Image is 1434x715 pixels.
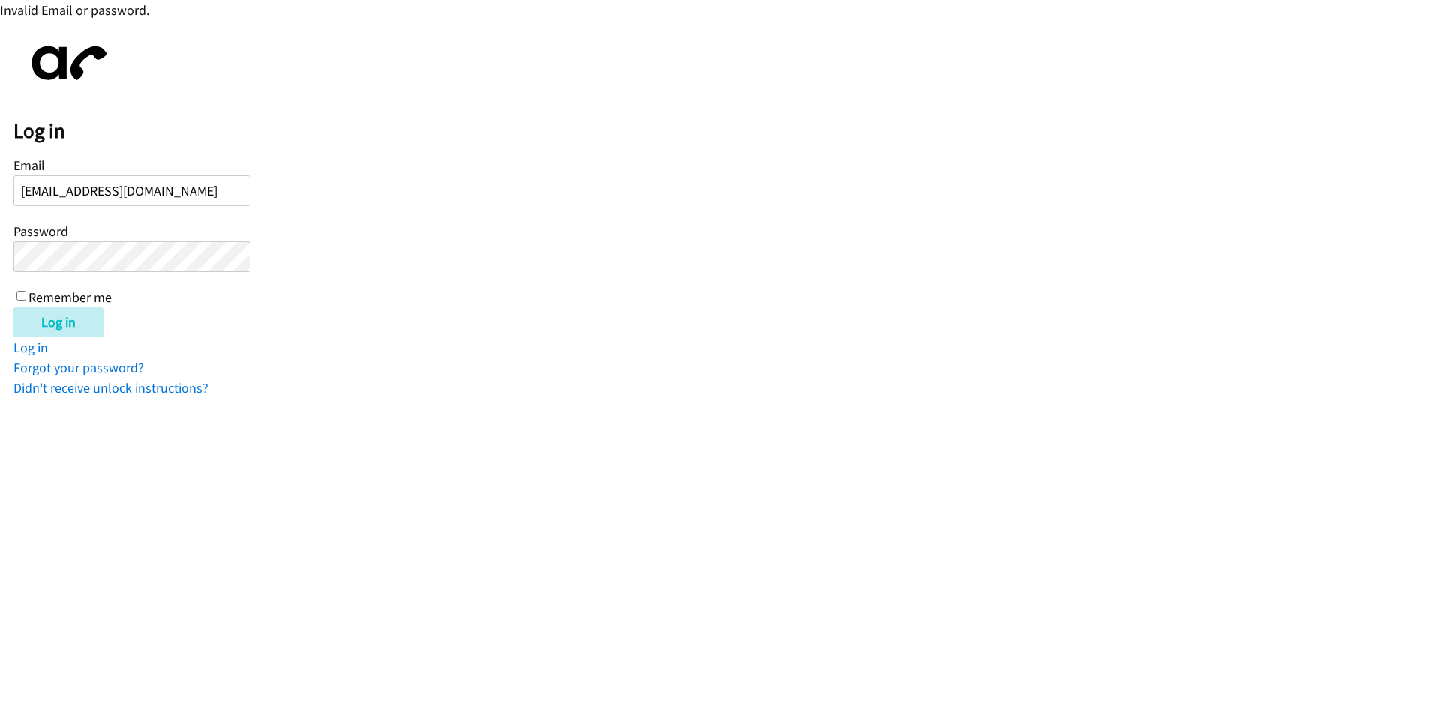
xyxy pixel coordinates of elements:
[13,339,48,356] a: Log in
[13,223,68,240] label: Password
[13,34,118,93] img: aphone-8a226864a2ddd6a5e75d1ebefc011f4aa8f32683c2d82f3fb0802fe031f96514.svg
[13,307,103,337] input: Log in
[13,157,45,174] label: Email
[13,359,144,376] a: Forgot your password?
[28,289,112,306] label: Remember me
[13,118,1434,144] h2: Log in
[13,379,208,396] a: Didn't receive unlock instructions?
